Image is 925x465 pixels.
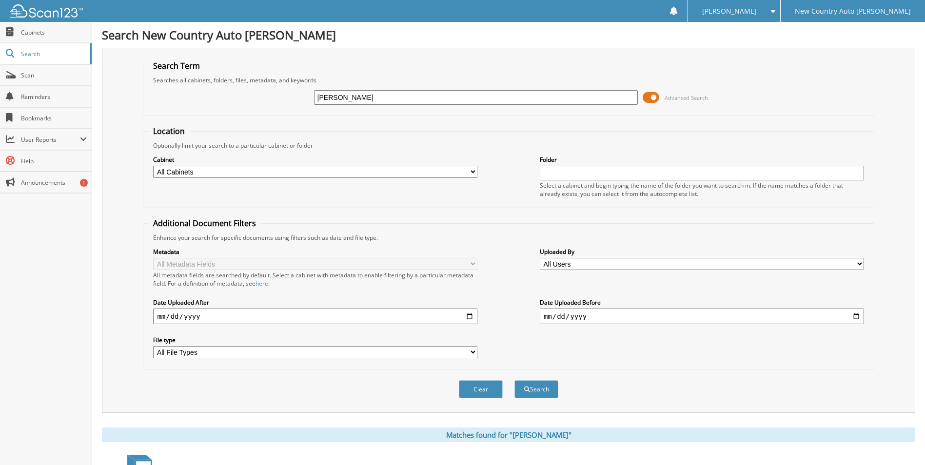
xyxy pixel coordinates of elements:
[702,8,757,14] span: [PERSON_NAME]
[21,136,80,144] span: User Reports
[459,380,503,398] button: Clear
[80,179,88,187] div: 1
[21,50,85,58] span: Search
[540,248,864,256] label: Uploaded By
[148,141,868,150] div: Optionally limit your search to a particular cabinet or folder
[148,76,868,84] div: Searches all cabinets, folders, files, metadata, and keywords
[153,271,477,288] div: All metadata fields are searched by default. Select a cabinet with metadata to enable filtering b...
[21,157,87,165] span: Help
[514,380,558,398] button: Search
[21,114,87,122] span: Bookmarks
[153,309,477,324] input: start
[148,233,868,242] div: Enhance your search for specific documents using filters such as date and file type.
[153,155,477,164] label: Cabinet
[21,93,87,101] span: Reminders
[102,427,915,442] div: Matches found for "[PERSON_NAME]"
[153,248,477,256] label: Metadata
[256,279,268,288] a: here
[21,71,87,79] span: Scan
[10,4,83,18] img: scan123-logo-white.svg
[153,336,477,344] label: File type
[148,218,261,229] legend: Additional Document Filters
[153,298,477,307] label: Date Uploaded After
[795,8,911,14] span: New Country Auto [PERSON_NAME]
[102,27,915,43] h1: Search New Country Auto [PERSON_NAME]
[21,28,87,37] span: Cabinets
[665,94,708,101] span: Advanced Search
[540,298,864,307] label: Date Uploaded Before
[540,181,864,198] div: Select a cabinet and begin typing the name of the folder you want to search in. If the name match...
[21,178,87,187] span: Announcements
[540,155,864,164] label: Folder
[148,60,205,71] legend: Search Term
[540,309,864,324] input: end
[148,126,190,136] legend: Location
